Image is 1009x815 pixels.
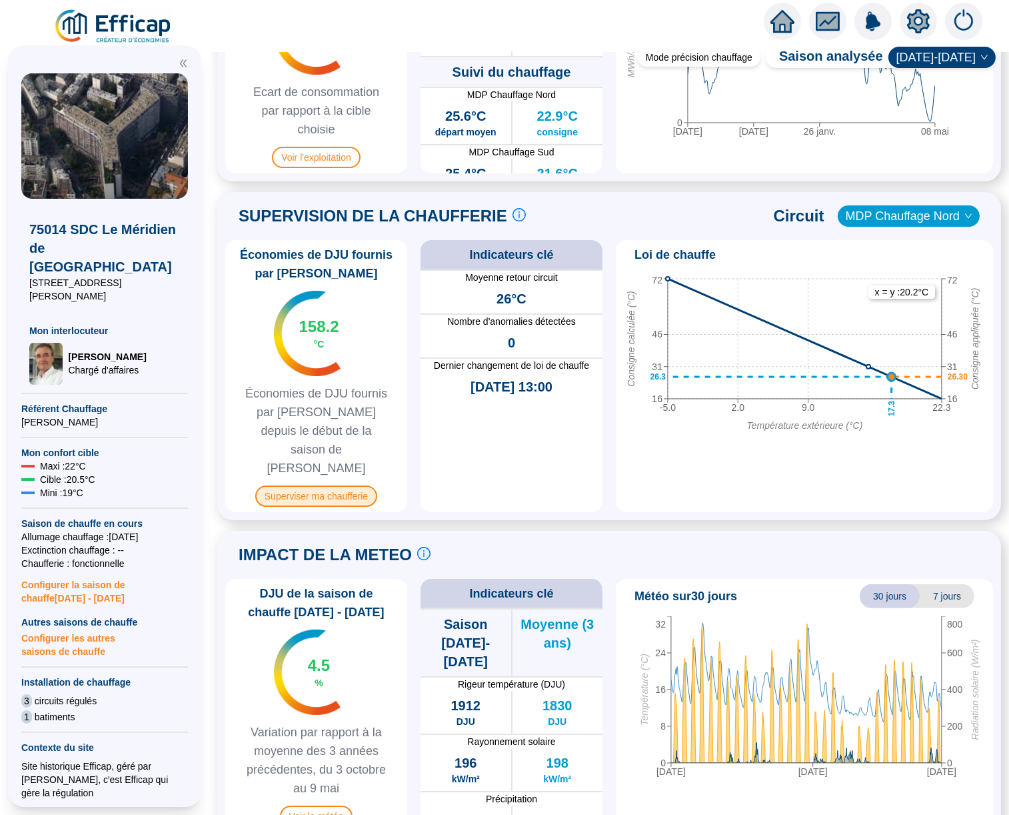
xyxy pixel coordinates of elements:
span: [PERSON_NAME] [21,416,188,429]
span: Précipitation [421,792,602,806]
span: Saison [DATE]-[DATE] [421,615,511,671]
tspan: 46 [652,329,662,340]
img: indicateur températures [274,630,341,715]
tspan: -5.0 [660,402,676,413]
span: 75014 SDC Le Méridien de [GEOGRAPHIC_DATA] [29,220,180,276]
span: [STREET_ADDRESS][PERSON_NAME] [29,276,180,303]
tspan: 600 [947,648,963,658]
tspan: 31 [652,361,662,372]
span: kW/m² [543,772,571,786]
span: Configurer les autres saisons de chauffe [21,629,188,658]
span: 198 [546,754,568,772]
span: IMPACT DE LA METEO [239,544,412,566]
span: Suivi du chauffage [453,63,571,81]
tspan: 0 [660,758,666,768]
tspan: Consigne calculée (°C) [626,291,636,387]
tspan: 400 [947,684,963,695]
span: [PERSON_NAME] [68,350,146,363]
span: SUPERVISION DE LA CHAUFFERIE [239,205,507,227]
span: 158.2 [299,316,339,337]
span: Maxi : 22 °C [40,460,86,473]
span: Chaufferie : fonctionnelle [21,557,188,570]
span: Mon interlocuteur [29,324,180,337]
span: 22.9°C [537,107,578,125]
span: [DATE] 13:00 [471,377,552,396]
span: Contexte du site [21,741,188,754]
span: 4.5 [308,655,330,676]
span: double-left [179,59,188,68]
span: 1912 [451,696,481,715]
tspan: 22.3 [932,402,950,413]
span: % [315,676,323,690]
tspan: 31 [947,361,958,372]
span: Rigeur température (DJU) [421,678,602,691]
span: 21.6°C [537,164,578,183]
tspan: 8 [660,721,666,732]
span: DJU [457,715,475,728]
tspan: 24 [655,648,666,658]
span: Indicateurs clé [469,584,553,603]
div: Site historique Efficap, géré par [PERSON_NAME], c'est Efficap qui gère la régulation [21,760,188,800]
span: Variation par rapport à la moyenne des 3 années précédentes, du 3 octobre au 9 mai [231,723,402,798]
span: DJU de la saison de chauffe [DATE] - [DATE] [231,584,402,622]
tspan: 2.0 [732,402,745,413]
tspan: 800 [947,619,963,630]
tspan: Radiation solaire (W/m²) [970,640,980,740]
span: MDP Chauffage Nord [421,88,602,101]
span: Superviser ma chaufferie [255,486,377,507]
span: 25.4°C [445,164,486,183]
span: Rayonnement solaire [421,735,602,748]
span: down [980,53,988,61]
span: MDP Chauffage Nord [846,206,972,226]
div: Mode précision chauffage [638,48,760,67]
img: efficap energie logo [53,8,174,45]
tspan: 0 [677,117,682,128]
tspan: 16 [652,393,662,404]
span: Allumage chauffage : [DATE] [21,530,188,544]
text: 26.3 [650,372,666,381]
span: 25.6°C [445,107,486,125]
span: down [964,212,972,220]
span: Voir l'exploitation [272,147,361,168]
span: 1830 [542,696,572,715]
span: Loi de chauffe [634,245,716,264]
tspan: Température extérieure (°C) [747,420,863,431]
tspan: [DATE] [739,126,768,137]
span: 30 jours [860,584,920,608]
tspan: 9.0 [802,402,815,413]
span: Indicateurs clé [469,245,553,264]
tspan: 08 mai [921,126,949,137]
span: Circuit [774,205,824,227]
span: Ecart de consommation par rapport à la cible choisie [231,83,402,139]
span: Dernier changement de loi de chauffe [421,359,602,372]
tspan: Consigne appliquée (°C) [970,288,980,390]
text: 26.30 [948,372,968,381]
span: info-circle [512,208,526,221]
span: consigne [537,125,578,139]
span: Installation de chauffage [21,676,188,689]
span: Cible : 20.5 °C [40,473,95,486]
span: circuits régulés [35,694,97,708]
span: home [770,9,794,33]
span: Saison de chauffe en cours [21,517,188,530]
tspan: 200 [947,721,963,732]
span: 26°C [497,289,526,308]
span: Nombre d'anomalies détectées [421,315,602,328]
tspan: [DATE] [656,766,686,777]
span: batiments [35,710,75,724]
tspan: Température (°C) [639,654,650,726]
span: 2024-2025 [896,47,988,67]
text: x = y : 20.2 °C [875,287,929,297]
text: 17.3 [887,401,896,417]
tspan: [DATE] [927,766,956,777]
span: MDP Chauffage Sud [421,145,602,159]
span: Exctinction chauffage : -- [21,544,188,557]
tspan: 46 [947,329,958,340]
span: 196 [455,754,477,772]
tspan: 0 [947,758,952,768]
span: Économies de DJU fournis par [PERSON_NAME] depuis le début de la saison de [PERSON_NAME] [231,384,402,478]
span: Économies de DJU fournis par [PERSON_NAME] [231,245,402,283]
span: DJU [548,715,566,728]
span: 7 jours [920,584,974,608]
span: °C [314,337,325,351]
